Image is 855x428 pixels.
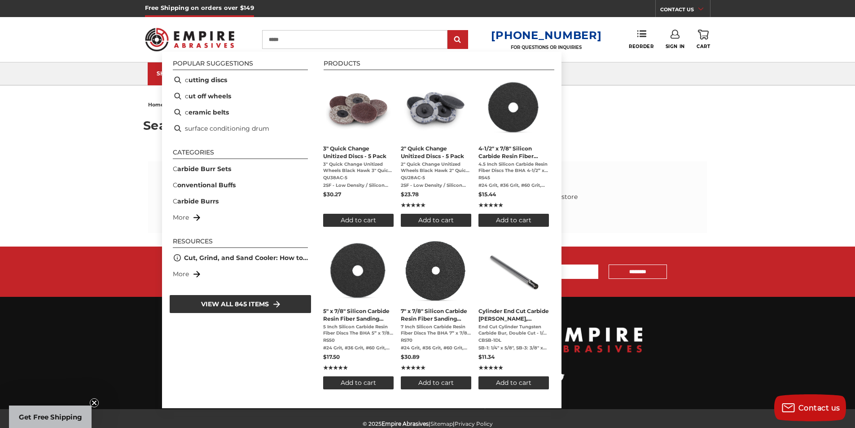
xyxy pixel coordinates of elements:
[401,191,419,198] span: $23.78
[401,376,471,389] button: Add to cart
[478,324,549,336] span: End Cut Cylinder Tungsten Carbide Bur, Double Cut - 1/4" Diameter x 6" Long Shank Black Hawk Abra...
[478,353,495,360] span: $11.34
[401,307,471,322] span: 7" x 7/8" Silicon Carbide Resin Fiber Sanding Discs - 25 Pack
[326,238,391,303] img: 5 Inch Silicon Carbide Resin Fiber Disc
[397,72,475,230] li: 2" Quick Change Unitized Discs - 5 Pack
[403,238,469,303] img: 7 Inch Silicon Carbide Resin Fiber Disc
[629,44,653,49] span: Reorder
[323,324,394,336] span: 5 Inch Silicon Carbide Resin Fiber Discs The BHA 5” x 7/8” Silicon Carbide Resin Fiber Discs are ...
[401,161,471,174] span: 2" Quick Change Unitized Wheels Black Hawk 2" Quick Change Unitized Discs are designed for effort...
[478,337,549,344] span: CBSB-1DL
[491,44,601,50] p: FOR QUESTIONS OR INQUIRIES
[323,364,348,372] span: ★★★★★
[455,420,493,427] a: Privacy Policy
[323,238,394,389] a: 5" x 7/8" Silicon Carbide Resin Fiber Sanding Discs - 25 Pack
[189,254,395,262] b: ut, Grind, and Sand Cooler: How to Choose the Right Abrasives
[401,337,471,344] span: RS70
[177,181,236,189] b: onventional Buffs
[323,191,341,198] span: $30.27
[169,250,311,266] li: Cut, Grind, and Sand Cooler: How to Choose the Right Abrasives
[798,404,840,412] span: Contact us
[323,214,394,227] button: Add to cart
[90,398,99,407] button: Close teaser
[478,307,549,322] span: Cylinder End Cut Carbide [PERSON_NAME], Double Cut - 6" Long x 1/4" Shank
[173,60,308,70] li: Popular suggestions
[323,175,394,181] span: QU38AC-5
[697,30,710,49] a: Cart
[169,104,311,120] li: ceramic belts
[660,4,710,17] a: CONTACT US
[666,44,685,49] span: Sign In
[173,197,219,206] a: Carbide Burrs
[478,238,549,389] a: Cylinder End Cut Carbide Burr, Double Cut - 6" Long x 1/4" Shank
[478,175,549,181] span: RS45
[201,299,269,309] span: View all 845 items
[697,44,710,49] span: Cart
[401,214,471,227] button: Add to cart
[189,92,231,101] b: ut off wheels
[430,420,453,427] a: Sitemap
[173,149,308,159] li: Categories
[475,234,552,393] li: Cylinder End Cut Carbide Burr, Double Cut - 6" Long x 1/4" Shank
[478,191,496,198] span: $15.44
[323,376,394,389] button: Add to cart
[323,345,394,351] span: #24 Grit, #36 Grit, #60 Grit, #80 Grit, #120 Grit
[491,29,601,42] a: [PHONE_NUMBER]
[145,22,235,57] img: Empire Abrasives
[323,161,394,174] span: 3" Quick Change Unitized Wheels Black Hawk 3" Quick Change Unitized Discs are designed for effort...
[184,253,308,263] span: C
[189,75,227,85] b: utting discs
[162,52,561,408] div: Instant Search Results
[478,145,549,160] span: 4-1/2" x 7/8" Silicon Carbide Resin Fiber Sanding Discs - 25 Pack
[401,238,471,389] a: 7" x 7/8" Silicon Carbide Resin Fiber Sanding Discs - 25 Pack
[9,406,92,428] div: Get Free ShippingClose teaser
[173,181,236,190] a: Conventional Buffs
[323,75,394,227] a: 3" Quick Change Unitized Discs - 5 Pack
[177,197,219,205] b: arbide Burrs
[320,234,397,393] li: 5" x 7/8" Silicon Carbide Resin Fiber Sanding Discs - 25 Pack
[401,353,420,360] span: $30.89
[323,307,394,322] span: 5" x 7/8" Silicon Carbide Resin Fiber Sanding Discs - 25 Pack
[401,201,425,209] span: ★★★★★
[401,145,471,160] span: 2" Quick Change Unitized Discs - 5 Pack
[478,376,549,389] button: Add to cart
[173,164,231,174] a: Carbide Burr Sets
[143,119,712,132] h1: Search results
[401,324,471,336] span: 7 Inch Silicon Carbide Resin Fiber Discs The BHA 7” x 7/8” Silicon Carbide Resin Fiber Discs are ...
[169,295,311,313] li: View all 845 items
[381,420,429,427] span: Empire Abrasives
[157,70,228,77] div: SHOP CATEGORIES
[323,182,394,189] span: 2SF - Low Density / Silicon Carbide / Fine, 2AM - Low Density /Aluminum Oxide / Medium, 3SF - Low...
[173,238,308,248] li: Resources
[478,201,503,209] span: ★★★★★
[401,364,425,372] span: ★★★★★
[629,30,653,49] a: Reorder
[324,60,554,70] li: Products
[508,323,642,357] img: Empire Abrasives Logo Image
[169,120,311,137] li: surface conditioning drum
[169,193,311,209] li: Carbide Burrs
[397,234,475,393] li: 7" x 7/8" Silicon Carbide Resin Fiber Sanding Discs - 25 Pack
[320,72,397,230] li: 3" Quick Change Unitized Discs - 5 Pack
[19,413,82,421] span: Get Free Shipping
[169,88,311,104] li: cut off wheels
[478,214,549,227] button: Add to cart
[401,75,471,227] a: 2" Quick Change Unitized Discs - 5 Pack
[177,165,231,173] b: arbide Burr Sets
[401,175,471,181] span: QU28AC-5
[401,345,471,351] span: #24 Grit, #36 Grit, #60 Grit, #80 Grit, #120 Grit
[148,101,164,108] span: home
[323,353,340,360] span: $17.50
[169,161,311,177] li: Carbide Burr Sets
[478,345,549,351] span: SB-1: 1/4" x 5/8", SB-3: 3/8" x 3/4", SB-5: 1/2" x 1"
[169,266,311,282] li: More
[169,209,311,225] li: More
[323,145,394,160] span: 3" Quick Change Unitized Discs - 5 Pack
[478,75,549,227] a: 4-1/2" x 7/8" Silicon Carbide Resin Fiber Sanding Discs - 25 Pack
[169,72,311,88] li: cutting discs
[323,337,394,344] span: RS50
[184,253,308,263] a: Cut, Grind, and Sand Cooler: How to Choose the Right Abrasives
[774,394,846,421] button: Contact us
[478,182,549,189] span: #24 Grit, #36 Grit, #60 Grit, #80 Grit, #120 Grit
[169,177,311,193] li: Conventional Buffs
